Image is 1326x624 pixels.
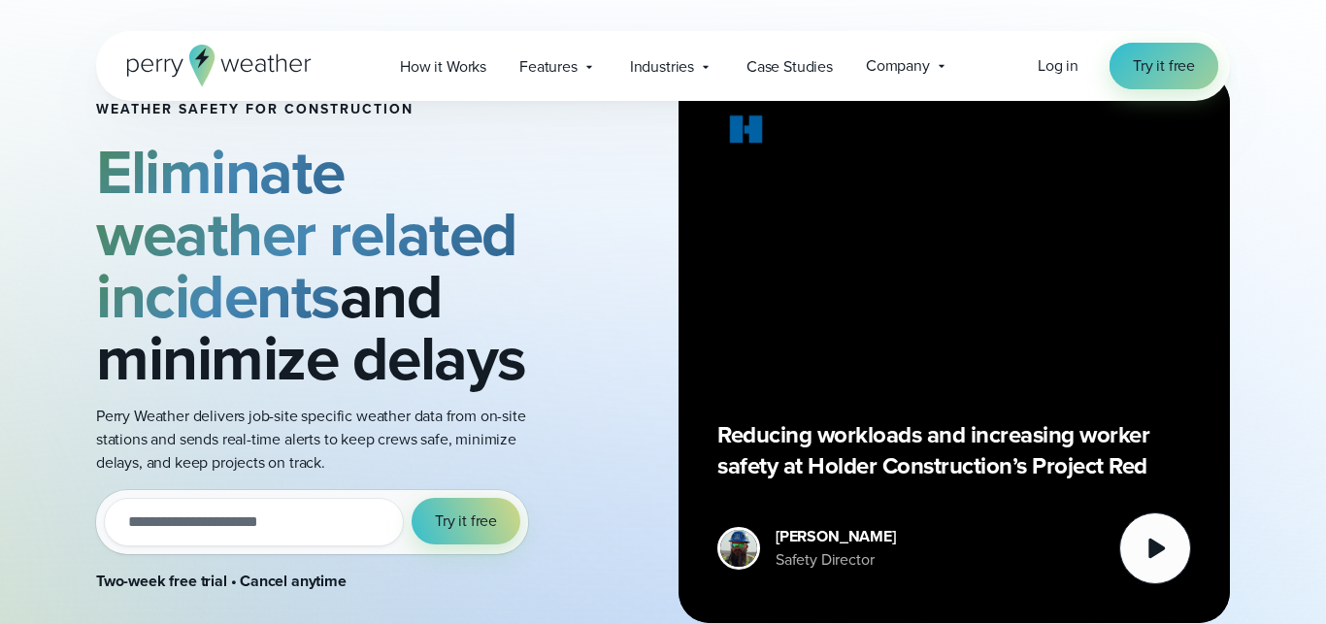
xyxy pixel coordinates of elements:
[866,54,930,78] span: Company
[1133,54,1195,78] span: Try it free
[519,55,578,79] span: Features
[717,419,1191,481] p: Reducing workloads and increasing worker safety at Holder Construction’s Project Red
[776,548,896,572] div: Safety Director
[383,47,503,86] a: How it Works
[96,126,517,342] strong: Eliminate weather related incidents
[96,102,550,117] h1: Weather safety for Construction
[746,55,833,79] span: Case Studies
[1110,43,1218,89] a: Try it free
[776,525,896,548] div: [PERSON_NAME]
[435,509,497,533] span: Try it free
[96,405,550,475] p: Perry Weather delivers job-site specific weather data from on-site stations and sends real-time a...
[96,141,550,389] h2: and minimize delays
[1038,54,1078,77] span: Log in
[96,570,347,592] strong: Two-week free trial • Cancel anytime
[630,55,694,79] span: Industries
[720,530,757,567] img: Merco Chantres Headshot
[730,47,849,86] a: Case Studies
[412,498,520,544] button: Try it free
[717,111,776,155] img: Holder.svg
[1038,54,1078,78] a: Log in
[400,55,486,79] span: How it Works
